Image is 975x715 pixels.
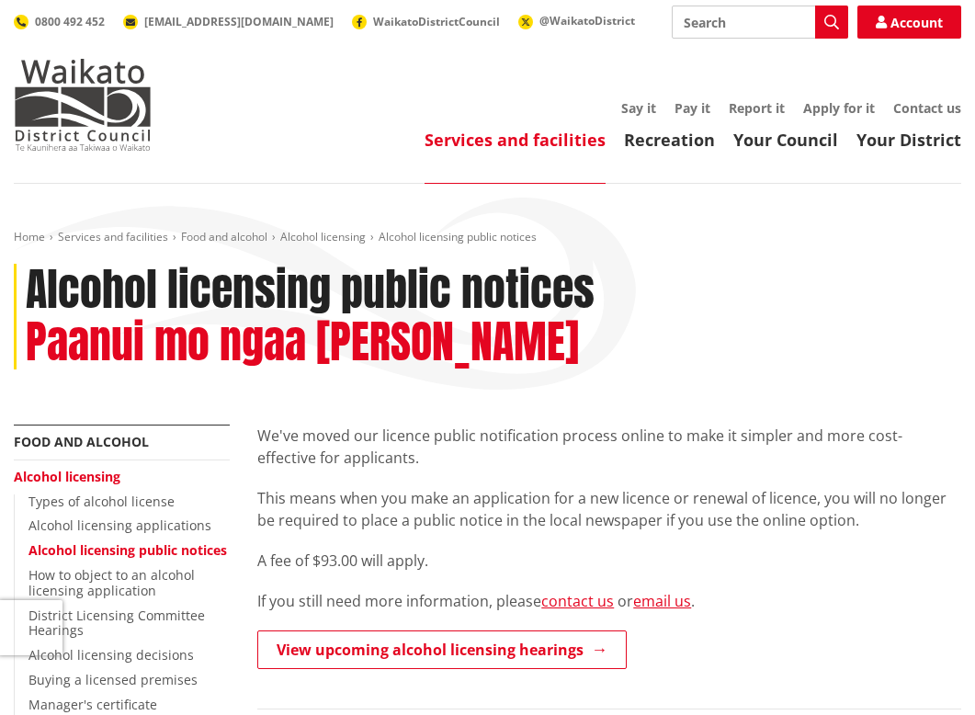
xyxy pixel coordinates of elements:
a: Manager's certificate [28,696,157,713]
span: @WaikatoDistrict [539,13,635,28]
a: contact us [541,591,614,611]
a: Food and alcohol [181,229,267,244]
a: Recreation [624,129,715,151]
a: Alcohol licensing [280,229,366,244]
p: We've moved our licence public notification process online to make it simpler and more cost-effec... [257,425,961,469]
a: Alcohol licensing applications [28,516,211,534]
p: This means when you make an application for a new licence or renewal of licence, you will no long... [257,487,961,531]
a: @WaikatoDistrict [518,13,635,28]
a: Alcohol licensing [14,468,120,485]
a: Services and facilities [58,229,168,244]
a: Account [857,6,961,39]
p: If you still need more information, please ​ or .​ [257,590,961,612]
a: District Licensing Committee Hearings [28,607,205,640]
a: Pay it [675,99,710,117]
a: Contact us [893,99,961,117]
p: A fee of $93.00 will apply. [257,550,961,572]
a: Your Council [733,129,838,151]
a: Say it [621,99,656,117]
a: 0800 492 452 [14,14,105,29]
a: Types of alcohol license [28,493,175,510]
span: Alcohol licensing public notices [379,229,537,244]
h1: Alcohol licensing public notices [26,264,595,317]
nav: breadcrumb [14,230,961,245]
a: email us​ [633,591,691,611]
a: Report it [729,99,785,117]
a: [EMAIL_ADDRESS][DOMAIN_NAME] [123,14,334,29]
span: [EMAIL_ADDRESS][DOMAIN_NAME] [144,14,334,29]
a: Apply for it [803,99,875,117]
span: 0800 492 452 [35,14,105,29]
a: How to object to an alcohol licensing application [28,566,195,599]
a: WaikatoDistrictCouncil [352,14,500,29]
a: Buying a licensed premises [28,671,198,688]
a: View upcoming alcohol licensing hearings [257,630,627,669]
span: WaikatoDistrictCouncil [373,14,500,29]
a: Alcohol licensing public notices [28,541,227,559]
img: Waikato District Council - Te Kaunihera aa Takiwaa o Waikato [14,59,152,151]
a: Your District [856,129,961,151]
input: Search input [672,6,848,39]
a: Food and alcohol [14,433,149,450]
a: Home [14,229,45,244]
h2: Paanui mo ngaa [PERSON_NAME] [26,316,579,369]
a: Services and facilities [425,129,606,151]
a: Alcohol licensing decisions [28,646,194,664]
